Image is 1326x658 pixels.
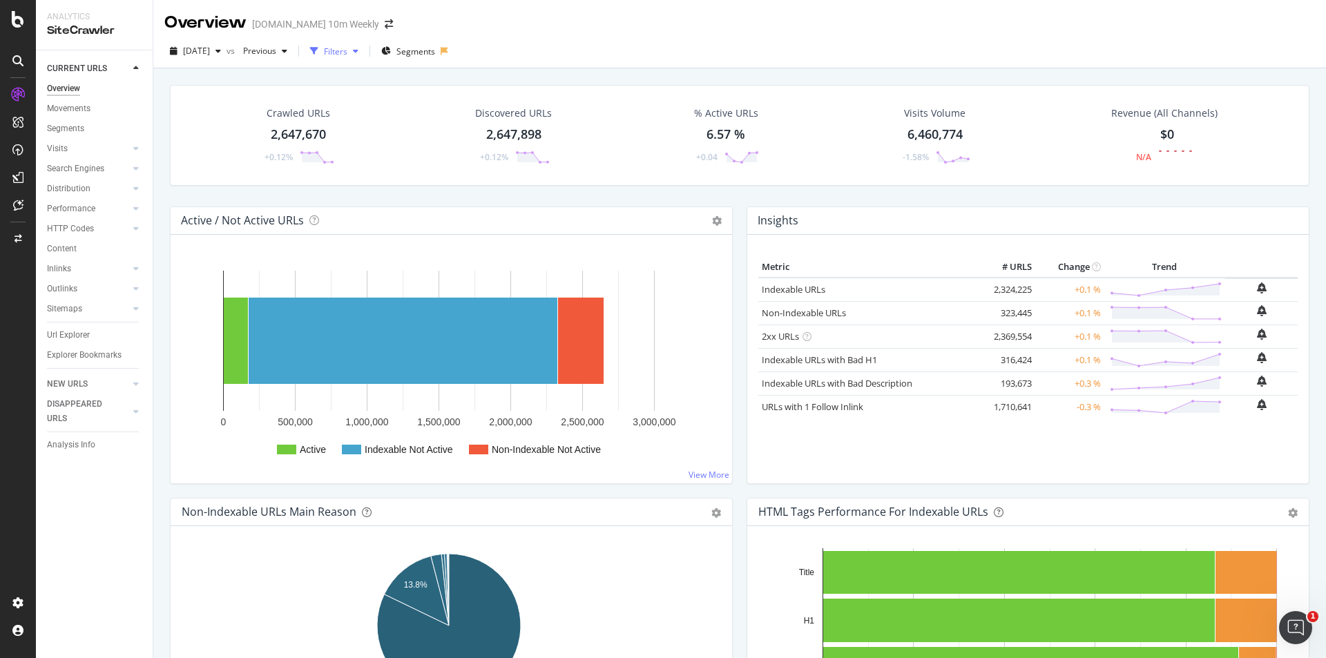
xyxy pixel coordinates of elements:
[1288,508,1298,518] div: gear
[47,397,117,426] div: DISAPPEARED URLS
[1160,126,1174,142] span: $0
[181,211,304,230] h4: Active / Not Active URLs
[904,106,965,120] div: Visits Volume
[47,328,143,342] a: Url Explorer
[47,122,143,136] a: Segments
[980,395,1035,418] td: 1,710,641
[689,469,729,481] a: View More
[47,11,142,23] div: Analytics
[1257,399,1267,410] div: bell-plus
[305,40,364,62] button: Filters
[1035,325,1104,348] td: +0.1 %
[980,371,1035,395] td: 193,673
[486,126,541,144] div: 2,647,898
[1136,151,1151,163] div: N/A
[1035,348,1104,371] td: +0.1 %
[47,182,129,196] a: Distribution
[492,444,601,455] text: Non-Indexable Not Active
[980,348,1035,371] td: 316,424
[1257,376,1267,387] div: bell-plus
[324,46,347,57] div: Filters
[396,46,435,57] span: Segments
[47,81,80,96] div: Overview
[475,106,552,120] div: Discovered URLs
[480,151,508,163] div: +0.12%
[47,438,95,452] div: Analysis Info
[1035,257,1104,278] th: Change
[47,282,77,296] div: Outlinks
[47,377,88,391] div: NEW URLS
[1279,611,1312,644] iframe: Intercom live chat
[1257,305,1267,316] div: bell-plus
[47,162,129,176] a: Search Engines
[903,151,929,163] div: -1.58%
[265,151,293,163] div: +0.12%
[385,19,393,29] div: arrow-right-arrow-left
[47,182,90,196] div: Distribution
[47,222,129,236] a: HTTP Codes
[907,126,963,144] div: 6,460,774
[804,616,815,626] text: H1
[238,45,276,57] span: Previous
[47,142,129,156] a: Visits
[980,301,1035,325] td: 323,445
[1307,611,1318,622] span: 1
[696,151,718,163] div: +0.04
[47,202,95,216] div: Performance
[712,216,722,226] i: Options
[47,438,143,452] a: Analysis Info
[980,325,1035,348] td: 2,369,554
[47,242,77,256] div: Content
[758,505,988,519] div: HTML Tags Performance for Indexable URLs
[47,397,129,426] a: DISAPPEARED URLS
[47,302,129,316] a: Sitemaps
[762,330,799,342] a: 2xx URLs
[267,106,330,120] div: Crawled URLs
[980,278,1035,302] td: 2,324,225
[694,106,758,120] div: % Active URLs
[164,40,227,62] button: [DATE]
[762,283,825,296] a: Indexable URLs
[365,444,453,455] text: Indexable Not Active
[47,142,68,156] div: Visits
[47,242,143,256] a: Content
[1035,278,1104,302] td: +0.1 %
[47,101,90,116] div: Movements
[47,61,129,76] a: CURRENT URLS
[489,416,532,427] text: 2,000,000
[47,377,129,391] a: NEW URLS
[707,126,745,144] div: 6.57 %
[799,568,815,577] text: Title
[47,202,129,216] a: Performance
[47,162,104,176] div: Search Engines
[633,416,675,427] text: 3,000,000
[47,348,143,362] a: Explorer Bookmarks
[376,40,441,62] button: Segments
[278,416,313,427] text: 500,000
[1035,395,1104,418] td: -0.3 %
[762,377,912,389] a: Indexable URLs with Bad Description
[182,257,721,472] svg: A chart.
[711,508,721,518] div: gear
[271,126,326,144] div: 2,647,670
[47,328,90,342] div: Url Explorer
[1257,282,1267,293] div: bell-plus
[762,400,863,413] a: URLs with 1 Follow Inlink
[182,505,356,519] div: Non-Indexable URLs Main Reason
[252,17,379,31] div: [DOMAIN_NAME] 10m Weekly
[47,222,94,236] div: HTTP Codes
[221,416,227,427] text: 0
[758,257,980,278] th: Metric
[417,416,460,427] text: 1,500,000
[1035,301,1104,325] td: +0.1 %
[47,61,107,76] div: CURRENT URLS
[47,302,82,316] div: Sitemaps
[762,307,846,319] a: Non-Indexable URLs
[980,257,1035,278] th: # URLS
[47,101,143,116] a: Movements
[345,416,388,427] text: 1,000,000
[758,211,798,230] h4: Insights
[1257,352,1267,363] div: bell-plus
[227,45,238,57] span: vs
